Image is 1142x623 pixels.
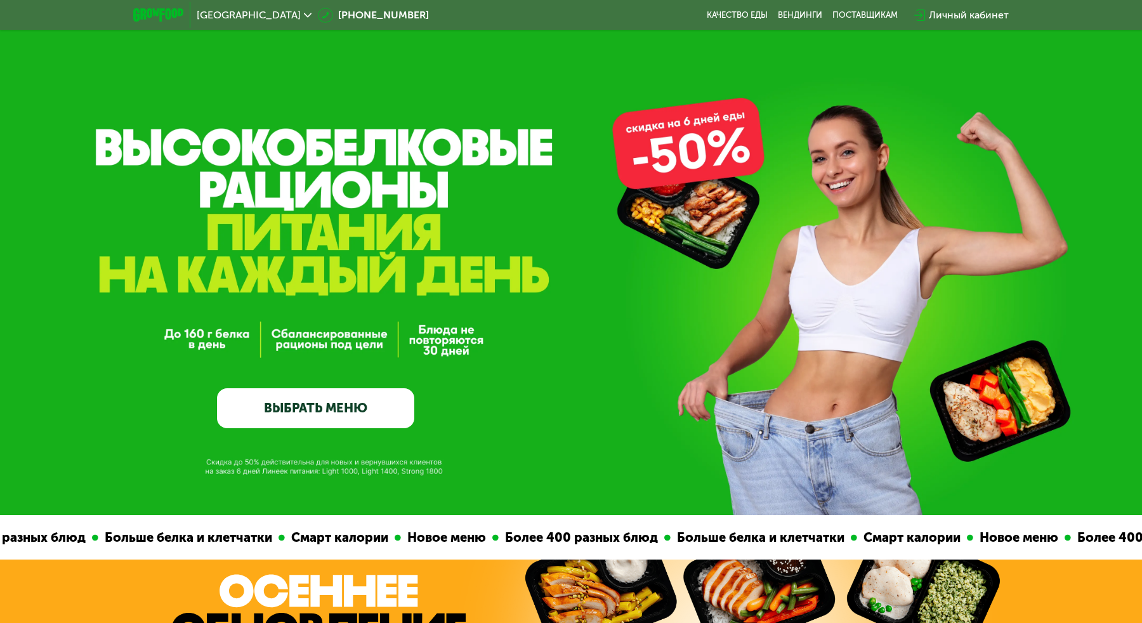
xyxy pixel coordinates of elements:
div: Более 400 разных блюд [493,528,659,548]
a: Вендинги [778,10,822,20]
div: Новое меню [968,528,1059,548]
div: Смарт калории [279,528,389,548]
div: Больше белка и клетчатки [93,528,273,548]
div: Больше белка и клетчатки [665,528,845,548]
div: Новое меню [395,528,487,548]
div: Личный кабинет [929,8,1009,23]
a: ВЫБРАТЬ МЕНЮ [217,388,414,428]
span: [GEOGRAPHIC_DATA] [197,10,301,20]
div: Смарт калории [851,528,961,548]
a: Качество еды [707,10,768,20]
div: поставщикам [832,10,898,20]
a: [PHONE_NUMBER] [318,8,429,23]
